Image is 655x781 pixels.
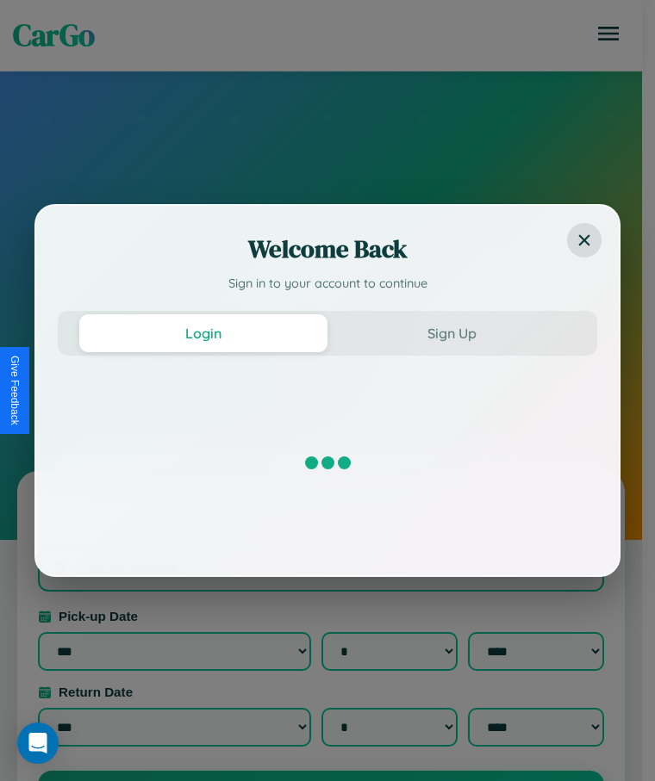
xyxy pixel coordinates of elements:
div: Give Feedback [9,356,21,425]
button: Login [79,314,327,352]
p: Sign in to your account to continue [58,275,597,294]
h2: Welcome Back [58,232,597,266]
button: Sign Up [327,314,576,352]
div: Open Intercom Messenger [17,722,59,764]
